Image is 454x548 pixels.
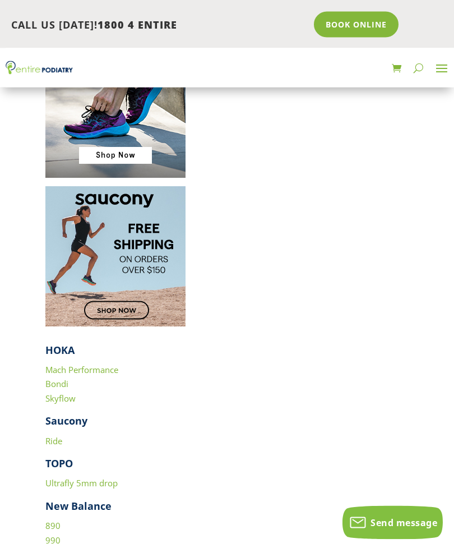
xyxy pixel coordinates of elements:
a: Skyflow [45,393,76,404]
strong: Saucony [45,415,87,428]
a: 890 [45,521,61,532]
strong: HOKA [45,344,75,357]
strong: New Balance [45,500,112,513]
strong: TOPO [45,457,73,471]
a: Book Online [314,12,399,38]
button: Send message [342,506,443,540]
a: Bondi [45,379,68,390]
a: Ultrafly 5mm drop [45,478,118,489]
img: Image to click to buy ASIC shoes online [45,38,186,178]
span: 1800 4 ENTIRE [98,18,177,31]
a: Ride [45,436,62,447]
a: 990 [45,535,61,546]
p: CALL US [DATE]! [11,18,306,33]
span: Send message [370,517,437,529]
a: Mach Performance [45,365,118,376]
